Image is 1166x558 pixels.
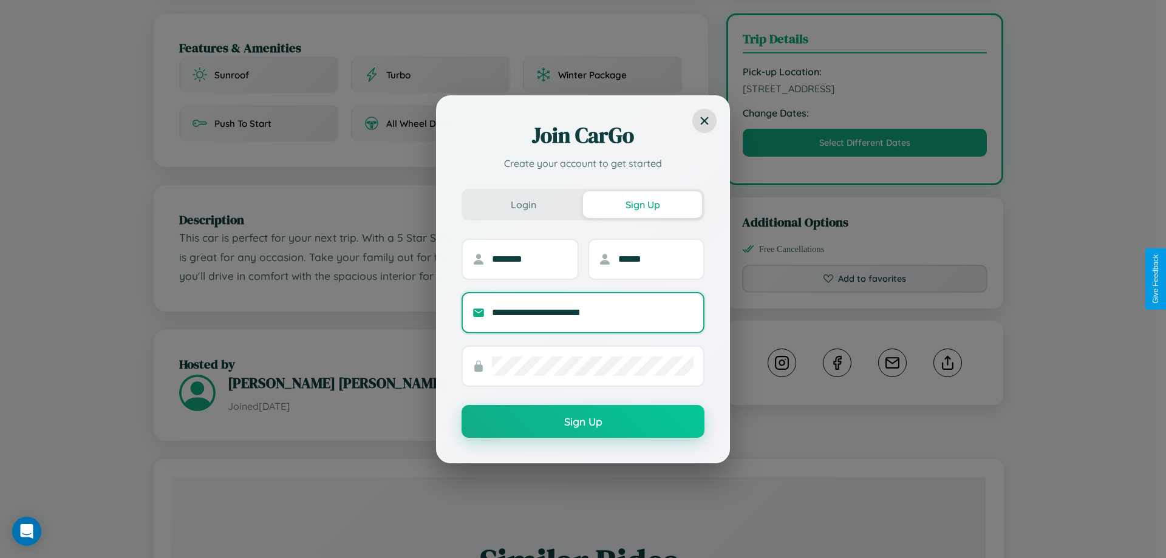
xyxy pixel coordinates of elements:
[462,405,704,438] button: Sign Up
[1151,254,1160,304] div: Give Feedback
[464,191,583,218] button: Login
[583,191,702,218] button: Sign Up
[462,121,704,150] h2: Join CarGo
[462,156,704,171] p: Create your account to get started
[12,517,41,546] div: Open Intercom Messenger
